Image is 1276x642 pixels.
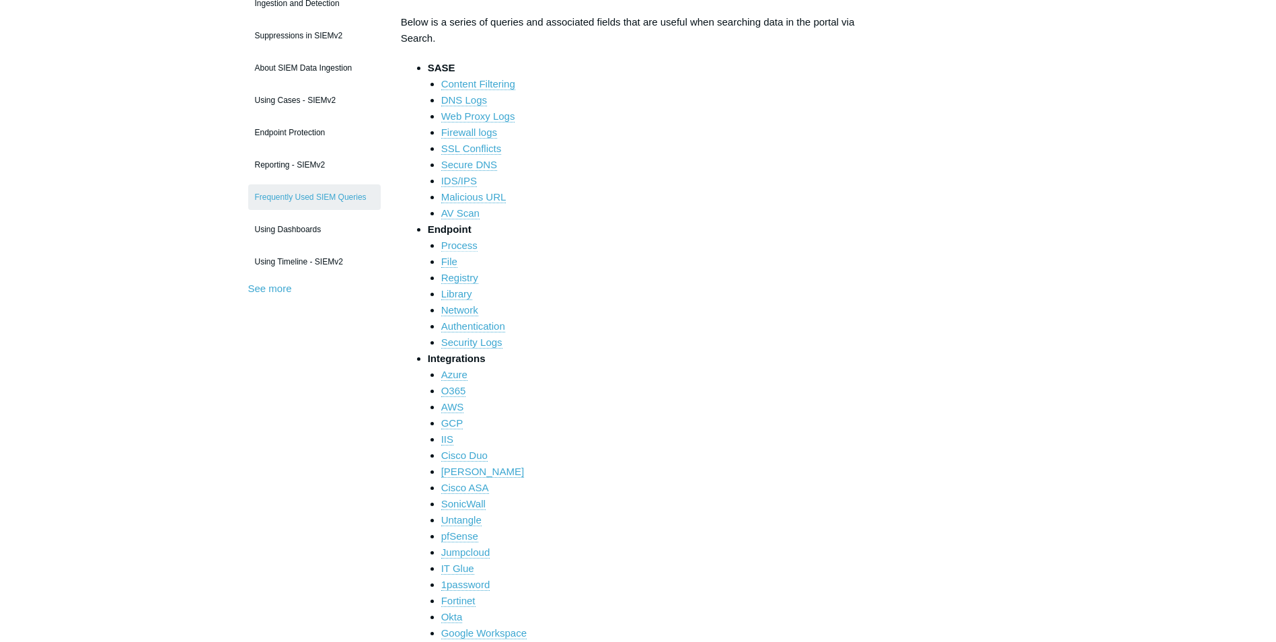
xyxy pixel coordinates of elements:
[441,563,474,575] a: IT Glue
[248,184,381,210] a: Frequently Used SIEM Queries
[248,217,381,242] a: Using Dashboards
[248,283,292,294] a: See more
[441,175,477,187] a: IDS/IPS
[441,78,515,90] a: Content Filtering
[441,288,472,300] a: Library
[441,94,487,106] a: DNS Logs
[441,595,476,607] a: Fortinet
[441,466,524,478] a: [PERSON_NAME]
[428,62,455,73] strong: SASE
[441,401,464,413] a: AWS
[441,191,506,203] a: Malicious URL
[441,336,502,349] a: Security Logs
[441,546,490,559] a: Jumpcloud
[248,55,381,81] a: About SIEM Data Ingestion
[441,611,463,623] a: Okta
[441,450,488,462] a: Cisco Duo
[441,110,515,122] a: Web Proxy Logs
[248,23,381,48] a: Suppressions in SIEMv2
[248,249,381,275] a: Using Timeline - SIEMv2
[441,385,466,397] a: O365
[441,627,527,639] a: Google Workspace
[441,369,467,381] a: Azure
[441,417,463,429] a: GCP
[441,433,453,445] a: IIS
[428,353,486,364] strong: Integrations
[441,320,505,332] a: Authentication
[441,159,497,171] a: Secure DNS
[441,207,480,219] a: AV Scan
[401,14,876,46] p: Below is a series of queries and associated fields that are useful when searching data in the por...
[248,120,381,145] a: Endpoint Protection
[428,223,472,235] strong: Endpoint
[441,256,457,268] a: File
[441,127,497,139] a: Firewall logs
[441,514,482,526] a: Untangle
[441,482,489,494] a: Cisco ASA
[441,304,478,316] a: Network
[248,152,381,178] a: Reporting - SIEMv2
[441,530,478,542] a: pfSense
[441,498,486,510] a: SonicWall
[441,143,501,155] a: SSL Conflicts
[248,87,381,113] a: Using Cases - SIEMv2
[441,272,478,284] a: Registry
[441,240,478,252] a: Process
[441,579,490,591] a: 1password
